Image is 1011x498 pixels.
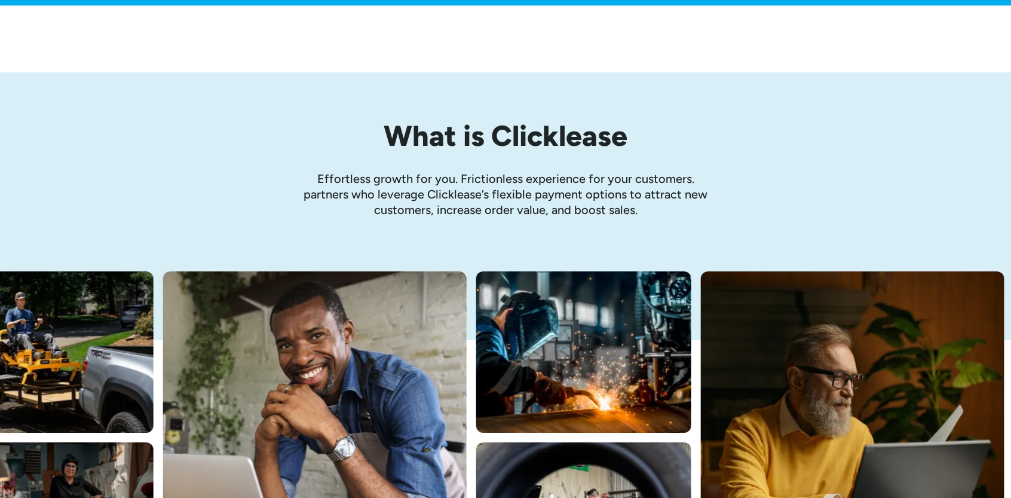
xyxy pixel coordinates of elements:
[225,120,786,152] h1: What is Clicklease
[296,171,715,218] p: Effortless growth ﻿for you. Frictionless experience for your customers. partners who leverage Cli...
[476,271,691,433] img: A welder in a large mask working on a large pipe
